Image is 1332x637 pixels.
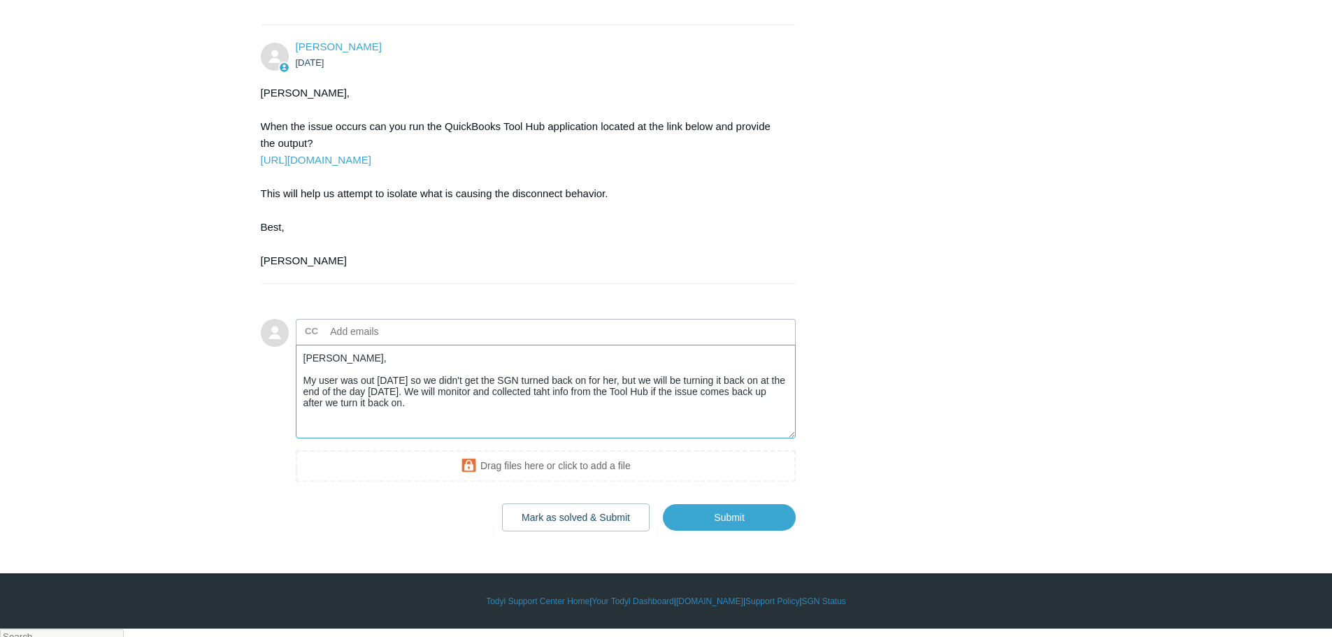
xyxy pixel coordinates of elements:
a: Your Todyl Dashboard [592,595,673,608]
a: [URL][DOMAIN_NAME] [261,154,371,166]
span: Kris Haire [296,41,382,52]
input: Add emails [325,321,475,342]
input: Submit [663,504,796,531]
a: [DOMAIN_NAME] [676,595,743,608]
a: Support Policy [745,595,799,608]
a: [PERSON_NAME] [296,41,382,52]
button: Mark as solved & Submit [502,503,650,531]
a: Todyl Support Center Home [486,595,589,608]
label: CC [305,321,318,342]
div: | | | | [261,595,1072,608]
a: SGN Status [802,595,846,608]
time: 08/29/2025, 12:24 [296,57,324,68]
textarea: Add your reply [296,345,796,439]
div: [PERSON_NAME], When the issue occurs can you run the QuickBooks Tool Hub application located at t... [261,85,782,269]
